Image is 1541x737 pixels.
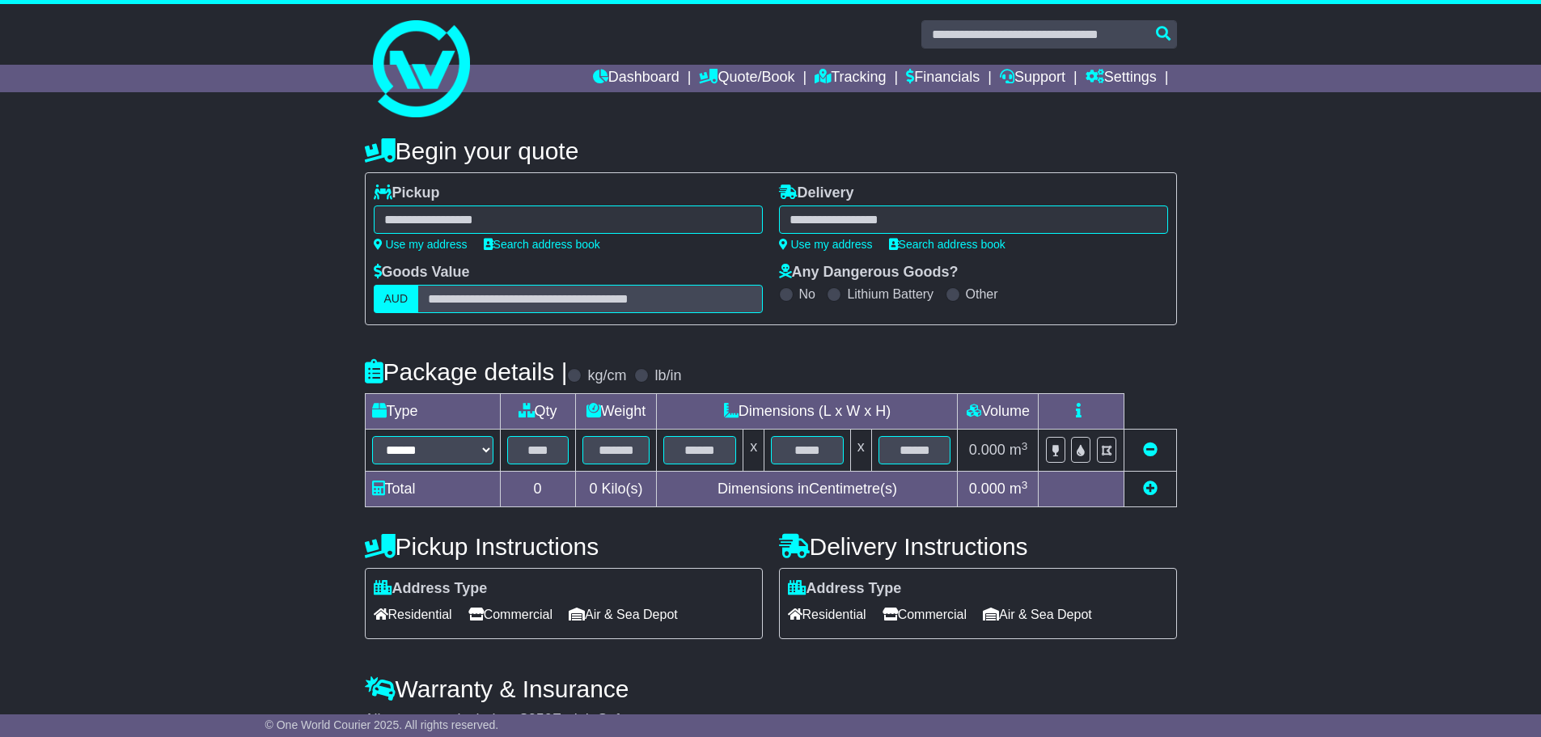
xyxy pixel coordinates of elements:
div: All our quotes include a $ FreightSafe warranty. [365,711,1177,729]
td: x [850,430,871,472]
h4: Pickup Instructions [365,533,763,560]
span: 0.000 [969,442,1005,458]
span: © One World Courier 2025. All rights reserved. [265,718,499,731]
label: Pickup [374,184,440,202]
td: Dimensions in Centimetre(s) [657,472,958,507]
a: Settings [1086,65,1157,92]
td: x [743,430,764,472]
label: lb/in [654,367,681,385]
td: 0 [500,472,575,507]
span: Commercial [883,602,967,627]
span: 0 [589,481,597,497]
label: kg/cm [587,367,626,385]
span: 250 [528,711,552,727]
label: Address Type [788,580,902,598]
td: Kilo(s) [575,472,657,507]
a: Support [1000,65,1065,92]
label: No [799,286,815,302]
a: Tracking [815,65,886,92]
h4: Begin your quote [365,138,1177,164]
sup: 3 [1022,440,1028,452]
span: m [1010,442,1028,458]
a: Search address book [889,238,1005,251]
td: Type [365,394,500,430]
h4: Delivery Instructions [779,533,1177,560]
a: Financials [906,65,980,92]
td: Weight [575,394,657,430]
label: AUD [374,285,419,313]
a: Use my address [374,238,468,251]
span: Residential [374,602,452,627]
span: 0.000 [969,481,1005,497]
a: Remove this item [1143,442,1158,458]
label: Lithium Battery [847,286,933,302]
label: Address Type [374,580,488,598]
td: Total [365,472,500,507]
a: Quote/Book [699,65,794,92]
h4: Warranty & Insurance [365,676,1177,702]
label: Goods Value [374,264,470,282]
label: Other [966,286,998,302]
label: Delivery [779,184,854,202]
h4: Package details | [365,358,568,385]
span: Residential [788,602,866,627]
label: Any Dangerous Goods? [779,264,959,282]
td: Qty [500,394,575,430]
span: Air & Sea Depot [983,602,1092,627]
a: Dashboard [593,65,679,92]
a: Add new item [1143,481,1158,497]
span: Commercial [468,602,552,627]
span: Air & Sea Depot [569,602,678,627]
td: Dimensions (L x W x H) [657,394,958,430]
a: Search address book [484,238,600,251]
a: Use my address [779,238,873,251]
td: Volume [958,394,1039,430]
sup: 3 [1022,479,1028,491]
span: m [1010,481,1028,497]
